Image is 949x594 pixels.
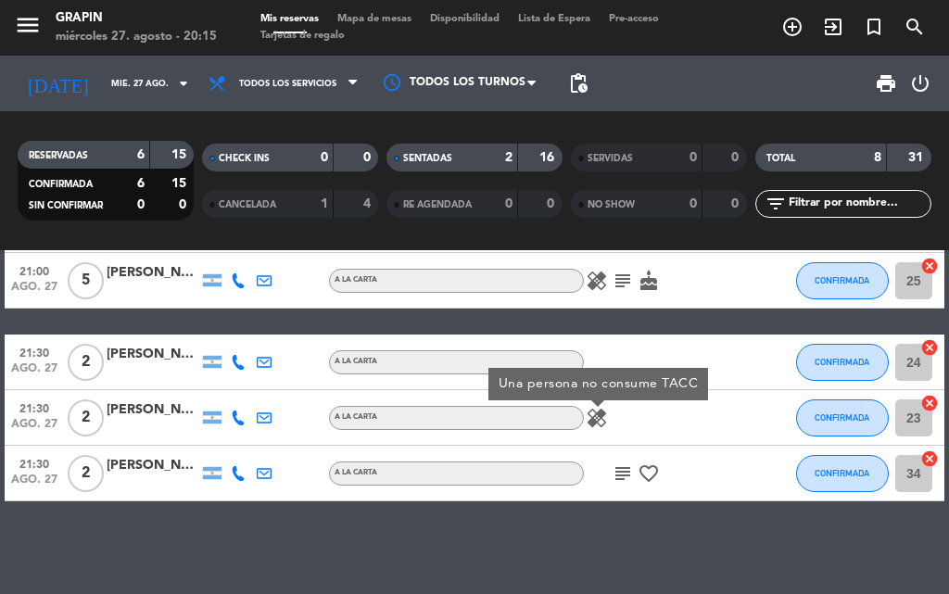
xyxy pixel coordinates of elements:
[14,65,102,102] i: [DATE]
[690,151,697,164] strong: 0
[588,200,635,209] span: NO SHOW
[68,399,104,436] span: 2
[11,474,57,495] span: ago. 27
[56,28,217,46] div: miércoles 27. agosto - 20:15
[920,257,939,275] i: cancel
[321,197,328,210] strong: 1
[11,259,57,281] span: 21:00
[815,412,869,423] span: CONFIRMADA
[107,344,199,365] div: [PERSON_NAME]
[586,270,608,292] i: healing
[403,200,472,209] span: RE AGENDADA
[908,151,927,164] strong: 31
[909,72,931,95] i: power_settings_new
[547,197,558,210] strong: 0
[815,468,869,478] span: CONFIRMADA
[107,399,199,421] div: [PERSON_NAME]
[29,201,103,210] span: SIN CONFIRMAR
[765,193,787,215] i: filter_list
[11,362,57,384] span: ago. 27
[766,154,795,163] span: TOTAL
[56,9,217,28] div: GRAPIN
[251,14,328,24] span: Mis reservas
[403,154,452,163] span: SENTADAS
[171,177,190,190] strong: 15
[488,368,708,400] div: Una persona no consume TACC
[815,275,869,285] span: CONFIRMADA
[328,14,421,24] span: Mapa de mesas
[612,462,634,485] i: subject
[179,198,190,211] strong: 0
[11,341,57,362] span: 21:30
[612,270,634,292] i: subject
[796,344,889,381] button: CONFIRMADA
[29,151,88,160] span: RESERVADAS
[11,281,57,302] span: ago. 27
[875,72,897,95] span: print
[14,11,42,39] i: menu
[321,151,328,164] strong: 0
[11,452,57,474] span: 21:30
[172,72,195,95] i: arrow_drop_down
[822,16,844,38] i: exit_to_app
[796,455,889,492] button: CONFIRMADA
[68,262,104,299] span: 5
[137,148,145,161] strong: 6
[239,79,336,89] span: Todos los servicios
[107,262,199,284] div: [PERSON_NAME]
[505,151,512,164] strong: 2
[137,177,145,190] strong: 6
[787,194,930,214] input: Filtrar por nombre...
[920,394,939,412] i: cancel
[363,151,374,164] strong: 0
[335,276,377,284] span: A LA CARTA
[171,148,190,161] strong: 15
[796,262,889,299] button: CONFIRMADA
[796,399,889,436] button: CONFIRMADA
[363,197,374,210] strong: 4
[874,151,881,164] strong: 8
[539,151,558,164] strong: 16
[509,14,600,24] span: Lista de Espera
[219,154,270,163] span: CHECK INS
[335,358,377,365] span: A LA CARTA
[638,270,660,292] i: cake
[11,418,57,439] span: ago. 27
[251,31,354,41] span: Tarjetas de regalo
[14,11,42,45] button: menu
[731,151,742,164] strong: 0
[137,198,145,211] strong: 0
[690,197,697,210] strong: 0
[904,16,926,38] i: search
[905,56,935,111] div: LOG OUT
[335,413,377,421] span: A LA CARTA
[920,449,939,468] i: cancel
[781,16,803,38] i: add_circle_outline
[638,462,660,485] i: favorite_border
[600,14,668,24] span: Pre-acceso
[29,180,93,189] span: CONFIRMADA
[731,197,742,210] strong: 0
[920,338,939,357] i: cancel
[107,455,199,476] div: [PERSON_NAME]
[586,407,608,429] i: healing
[68,344,104,381] span: 2
[11,397,57,418] span: 21:30
[335,469,377,476] span: A LA CARTA
[863,16,885,38] i: turned_in_not
[421,14,509,24] span: Disponibilidad
[68,455,104,492] span: 2
[505,197,512,210] strong: 0
[219,200,276,209] span: CANCELADA
[815,357,869,367] span: CONFIRMADA
[588,154,633,163] span: SERVIDAS
[567,72,589,95] span: pending_actions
